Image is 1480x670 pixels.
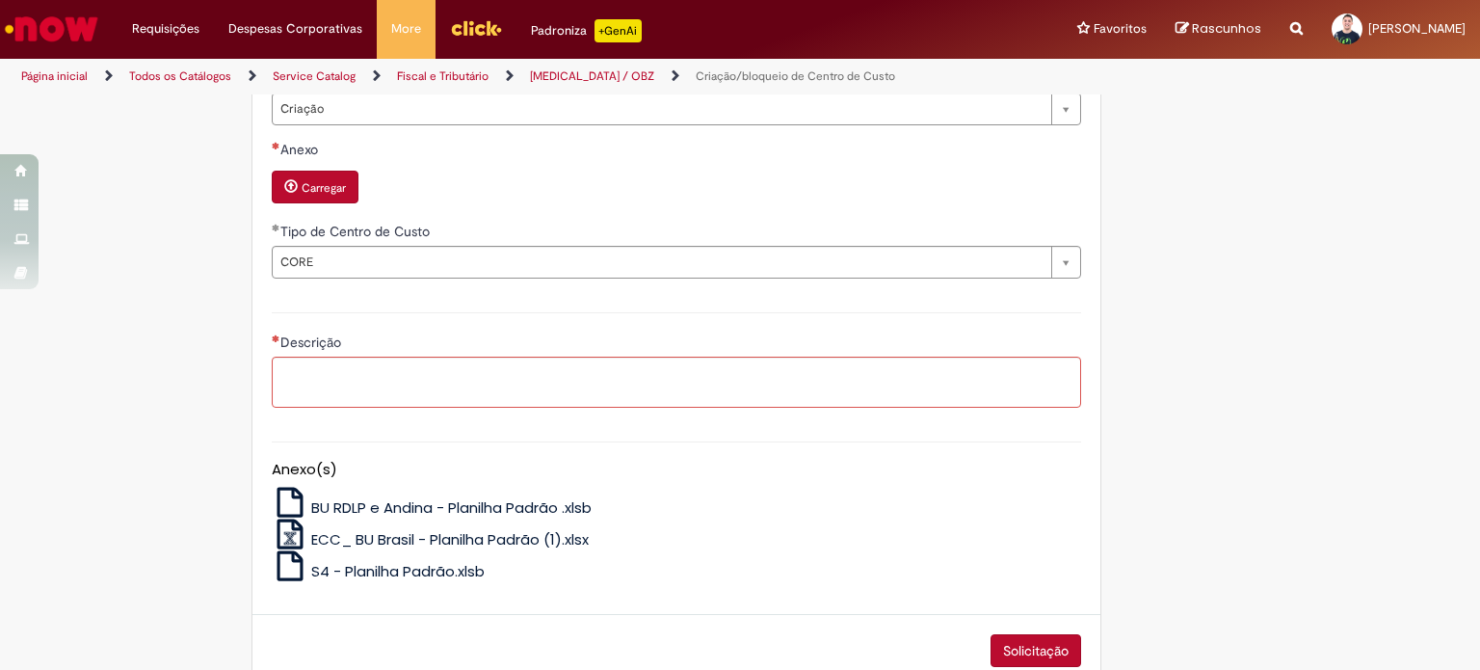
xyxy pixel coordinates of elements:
[21,68,88,84] a: Página inicial
[280,247,1042,278] span: CORE
[132,19,199,39] span: Requisições
[450,13,502,42] img: click_logo_yellow_360x200.png
[595,19,642,42] p: +GenAi
[272,561,486,581] a: S4 - Planilha Padrão.xlsb
[311,497,592,518] span: BU RDLP e Andina - Planilha Padrão .xlsb
[273,68,356,84] a: Service Catalog
[272,142,280,149] span: Necessários
[280,94,1042,124] span: Criação
[272,529,590,549] a: ECC_ BU Brasil - Planilha Padrão (1).xlsx
[311,561,485,581] span: S4 - Planilha Padrão.xlsb
[1094,19,1147,39] span: Favoritos
[2,10,101,48] img: ServiceNow
[228,19,362,39] span: Despesas Corporativas
[272,224,280,231] span: Obrigatório Preenchido
[14,59,972,94] ul: Trilhas de página
[272,357,1081,409] textarea: Descrição
[280,334,345,351] span: Descrição
[696,68,895,84] a: Criação/bloqueio de Centro de Custo
[1192,19,1261,38] span: Rascunhos
[272,462,1081,478] h5: Anexo(s)
[280,223,434,240] span: Tipo de Centro de Custo
[1176,20,1261,39] a: Rascunhos
[991,634,1081,667] button: Solicitação
[311,529,589,549] span: ECC_ BU Brasil - Planilha Padrão (1).xlsx
[272,335,280,342] span: Necessários
[302,180,346,196] small: Carregar
[531,19,642,42] div: Padroniza
[391,19,421,39] span: More
[1368,20,1466,37] span: [PERSON_NAME]
[530,68,654,84] a: [MEDICAL_DATA] / OBZ
[272,497,593,518] a: BU RDLP e Andina - Planilha Padrão .xlsb
[397,68,489,84] a: Fiscal e Tributário
[129,68,231,84] a: Todos os Catálogos
[272,171,358,203] button: Carregar anexo de Anexo Required
[280,141,322,158] span: Anexo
